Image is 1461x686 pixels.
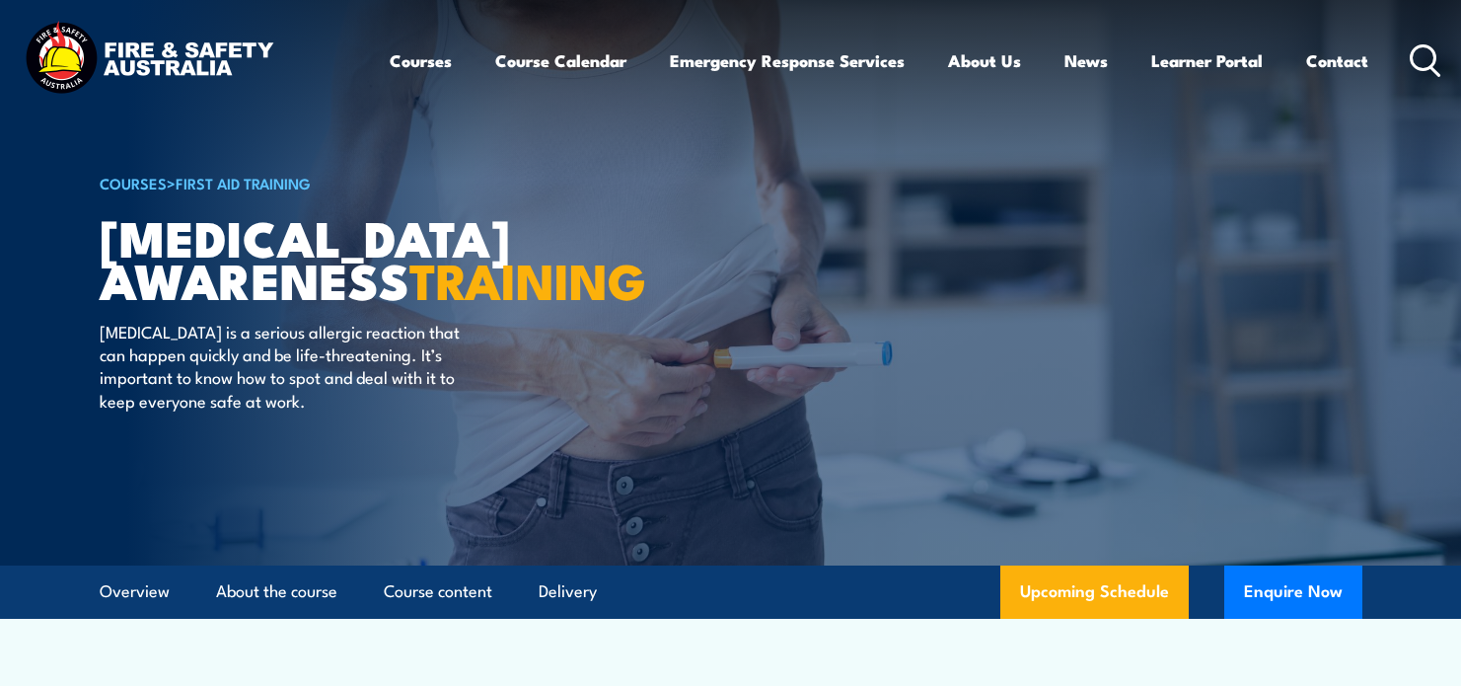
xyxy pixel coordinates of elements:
a: Courses [390,35,452,87]
a: About the course [216,566,337,618]
h6: > [100,171,587,194]
a: COURSES [100,172,167,193]
strong: TRAINING [409,241,646,317]
button: Enquire Now [1224,566,1362,619]
a: Learner Portal [1151,35,1263,87]
a: Course content [384,566,492,618]
a: Course Calendar [495,35,626,87]
a: Delivery [539,566,597,618]
h1: [MEDICAL_DATA] Awareness [100,215,587,300]
a: News [1064,35,1108,87]
a: First Aid Training [176,172,311,193]
p: [MEDICAL_DATA] is a serious allergic reaction that can happen quickly and be life-threatening. It... [100,320,460,413]
a: Overview [100,566,170,618]
a: About Us [948,35,1021,87]
a: Contact [1306,35,1368,87]
a: Upcoming Schedule [1000,566,1189,619]
a: Emergency Response Services [670,35,905,87]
